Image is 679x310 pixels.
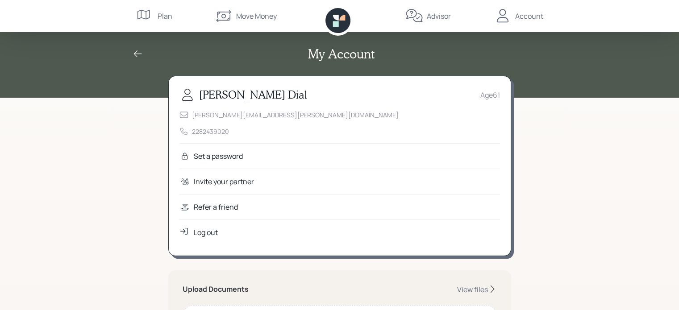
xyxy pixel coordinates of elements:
[194,202,238,212] div: Refer a friend
[457,285,488,294] div: View files
[194,176,254,187] div: Invite your partner
[308,46,375,62] h2: My Account
[480,90,500,100] div: Age 61
[427,11,451,21] div: Advisor
[194,227,218,238] div: Log out
[194,151,243,161] div: Set a password
[199,88,307,101] h3: [PERSON_NAME] Dial
[183,285,249,293] h5: Upload Documents
[192,127,229,136] div: 2282439020
[515,11,543,21] div: Account
[158,11,172,21] div: Plan
[192,110,399,120] div: [PERSON_NAME][EMAIL_ADDRESS][PERSON_NAME][DOMAIN_NAME]
[236,11,277,21] div: Move Money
